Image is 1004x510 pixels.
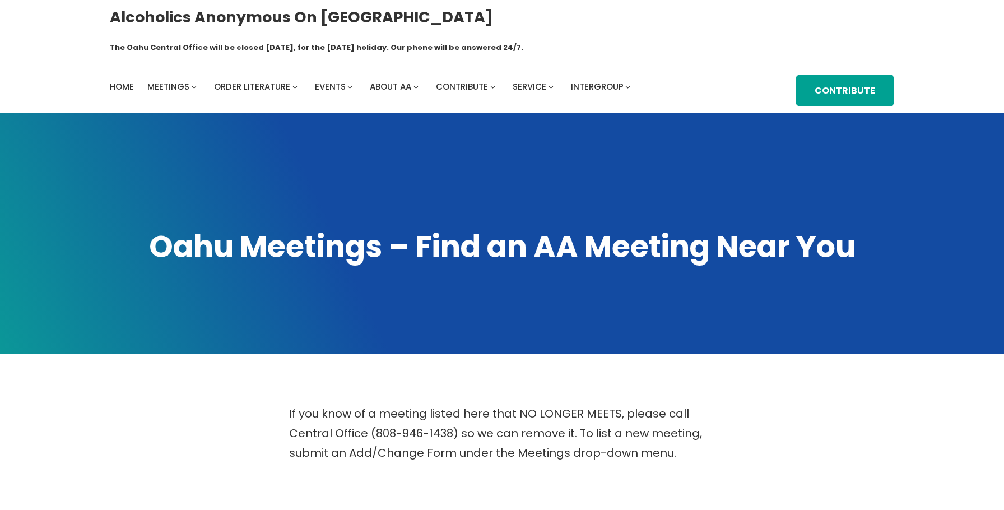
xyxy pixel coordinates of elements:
[110,79,634,95] nav: Intergroup
[571,79,624,95] a: Intergroup
[292,84,298,89] button: Order Literature submenu
[315,79,346,95] a: Events
[110,81,134,92] span: Home
[436,79,488,95] a: Contribute
[513,81,546,92] span: Service
[192,84,197,89] button: Meetings submenu
[513,79,546,95] a: Service
[214,81,290,92] span: Order Literature
[110,42,523,53] h1: The Oahu Central Office will be closed [DATE], for the [DATE] holiday. Our phone will be answered...
[315,81,346,92] span: Events
[370,79,411,95] a: About AA
[147,81,189,92] span: Meetings
[289,404,715,463] p: If you know of a meeting listed here that NO LONGER MEETS, please call Central Office (808-946-14...
[370,81,411,92] span: About AA
[436,81,488,92] span: Contribute
[110,226,894,267] h1: Oahu Meetings – Find an AA Meeting Near You
[347,84,352,89] button: Events submenu
[147,79,189,95] a: Meetings
[549,84,554,89] button: Service submenu
[413,84,419,89] button: About AA submenu
[490,84,495,89] button: Contribute submenu
[625,84,630,89] button: Intergroup submenu
[110,4,493,30] a: Alcoholics Anonymous on [GEOGRAPHIC_DATA]
[796,75,894,106] a: Contribute
[571,81,624,92] span: Intergroup
[110,79,134,95] a: Home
